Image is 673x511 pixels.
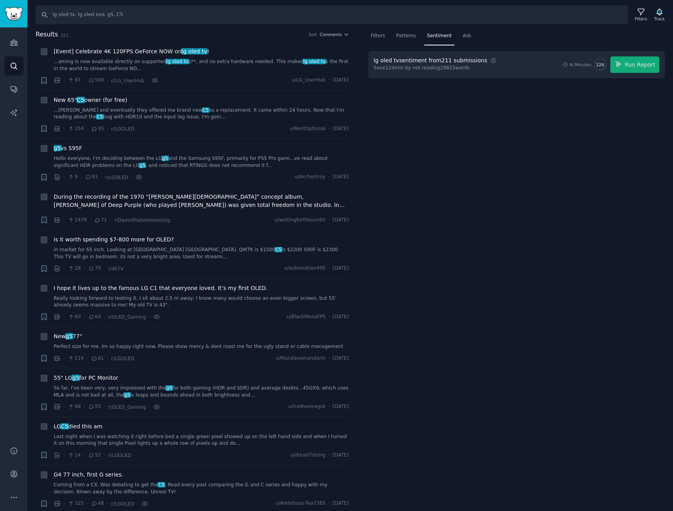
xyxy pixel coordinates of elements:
[275,247,282,252] span: C5
[333,217,349,224] span: [DATE]
[54,385,349,399] a: So far, I've been very, very impressed with theg5for both gaming (HDR and SDR) and average deskto...
[83,403,85,411] span: ·
[104,265,105,273] span: ·
[68,355,84,362] span: 214
[94,217,107,224] span: 71
[202,107,210,113] span: C5
[104,451,105,459] span: ·
[63,76,65,85] span: ·
[139,163,146,168] span: g5
[63,354,65,362] span: ·
[104,313,105,321] span: ·
[110,216,111,224] span: ·
[76,97,85,103] span: C5
[374,65,498,72] div: Save 124 min by not reading 29815 words
[54,47,209,56] a: [Event] Celebrate 4K 120FPS GeForce NOW onlg oled tv!
[54,422,102,431] span: LG died this am
[108,314,146,320] span: r/OLED_Gaming
[309,32,317,37] div: Sort
[63,265,65,273] span: ·
[147,76,148,85] span: ·
[54,246,349,260] a: in market for 65 inch. Looking at [GEOGRAPHIC_DATA] [GEOGRAPHIC_DATA]. QM7K is $1500C5is $2200 S9...
[108,404,146,410] span: r/OLED_Gaming
[276,355,326,362] span: u/Mundanemandarin
[328,265,330,272] span: ·
[54,144,82,152] span: vs S95F
[333,265,349,272] span: [DATE]
[63,313,65,321] span: ·
[63,173,65,181] span: ·
[275,500,326,507] span: u/Ambitious-Tea7385
[54,155,349,169] a: Hello everyone, I’m deciding between the LGg5and the Samsung S95F, primarily for PS5 Pro gami...v...
[68,125,84,132] span: 254
[328,403,330,410] span: ·
[328,125,330,132] span: ·
[54,47,209,56] span: [Event] Celebrate 4K 120FPS GeForce NOW on !
[328,217,330,224] span: ·
[85,174,98,181] span: 81
[54,295,349,309] a: Really looking forward to testing it. I sit about 2.5 m away; I know many would choose an even bi...
[108,453,131,458] span: r/LGOLED
[333,500,349,507] span: [DATE]
[105,175,128,180] span: r/LGOLED
[101,173,102,181] span: ·
[333,125,349,132] span: [DATE]
[87,125,88,133] span: ·
[80,173,82,181] span: ·
[651,7,668,23] button: Track
[374,56,487,65] div: lg oled tv sentiment from 211 submissions
[333,403,349,410] span: [DATE]
[137,500,139,508] span: ·
[371,33,385,40] span: Filters
[88,403,101,410] span: 55
[54,96,127,104] a: New 65"C5owner (for free)
[63,500,65,508] span: ·
[181,48,208,54] span: lg oled tv
[54,471,123,479] a: G4 77 inch, first G series.
[68,265,81,272] span: 28
[111,126,134,132] span: r/LGOLED
[88,452,101,459] span: 52
[610,56,659,73] button: Run Report
[54,332,82,341] a: Newg577“
[68,403,81,410] span: 68
[149,403,150,411] span: ·
[91,125,104,132] span: 95
[54,422,102,431] a: LGC5died this am
[68,217,87,224] span: 2478
[333,452,349,459] span: [DATE]
[333,355,349,362] span: [DATE]
[54,433,349,447] a: Last night when I was watching it right before bed a single green pixel showed up on the left han...
[333,313,349,321] span: [DATE]
[328,77,330,84] span: ·
[463,33,471,40] span: Ask
[63,125,65,133] span: ·
[625,61,655,69] span: Run Report
[54,193,349,209] a: During the recording of the 1970 “[PERSON_NAME][DEMOGRAPHIC_DATA]” concept album, [PERSON_NAME] o...
[63,403,65,411] span: ·
[123,392,131,398] span: g5
[111,501,134,507] span: r/LGOLED
[88,313,101,321] span: 64
[290,452,326,459] span: u/dread7string
[54,374,118,382] span: 55" LG for PC Monitor
[88,77,104,84] span: 508
[596,62,604,67] span: 124
[291,77,326,84] span: u/LG_UserHub
[68,452,81,459] span: 14
[68,500,84,507] span: 325
[68,313,81,321] span: 60
[61,33,69,38] span: 221
[54,236,174,244] a: is it worth spending $7-800 more for OLED?
[54,107,349,121] a: ...[PERSON_NAME] and eventually they offered me brand newC5as a replacement. It came within 24 ho...
[54,374,118,382] a: 55" LGg5for PC Monitor
[288,403,326,410] span: u/ice9vonnegut
[83,313,85,321] span: ·
[91,355,104,362] span: 61
[295,174,326,181] span: u/Archentroy
[83,265,85,273] span: ·
[274,217,326,224] span: u/waitingforthesun92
